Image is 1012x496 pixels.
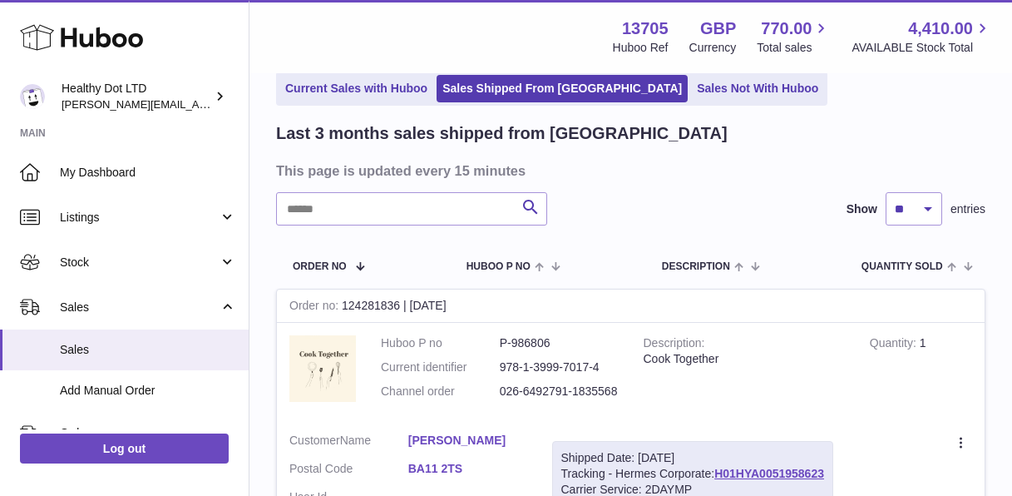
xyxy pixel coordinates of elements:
[500,360,619,375] dd: 978-1-3999-7017-4
[467,261,531,272] span: Huboo P no
[861,261,943,272] span: Quantity Sold
[408,433,527,449] a: [PERSON_NAME]
[644,351,845,367] div: Cook Together
[289,461,408,481] dt: Postal Code
[613,40,669,56] div: Huboo Ref
[289,433,408,453] dt: Name
[757,40,831,56] span: Total sales
[908,17,973,40] span: 4,410.00
[277,290,985,323] div: 124281836 | [DATE]
[644,336,705,354] strong: Description
[60,210,219,226] span: Listings
[276,122,728,145] h2: Last 3 months sales shipped from [GEOGRAPHIC_DATA]
[857,323,985,420] td: 1
[437,75,688,102] a: Sales Shipped From [GEOGRAPHIC_DATA]
[62,81,211,112] div: Healthy Dot LTD
[20,84,45,109] img: Dorothy@healthydot.com
[689,40,737,56] div: Currency
[500,335,619,351] dd: P-986806
[662,261,730,272] span: Description
[289,335,356,402] img: 1716545230.png
[381,384,500,399] dt: Channel order
[691,75,824,102] a: Sales Not With Huboo
[60,342,236,358] span: Sales
[293,261,347,272] span: Order No
[381,360,500,375] dt: Current identifier
[852,17,992,56] a: 4,410.00 AVAILABLE Stock Total
[289,434,340,447] span: Customer
[20,434,229,464] a: Log out
[714,467,824,480] a: H01HYA0051958623
[276,161,981,180] h3: This page is updated every 15 minutes
[622,17,669,40] strong: 13705
[289,299,342,316] strong: Order no
[60,255,219,270] span: Stock
[381,335,500,351] dt: Huboo P no
[761,17,812,40] span: 770.00
[60,300,219,315] span: Sales
[60,383,236,399] span: Add Manual Order
[500,384,619,399] dd: 026-6492791-1835568
[62,97,333,111] span: [PERSON_NAME][EMAIL_ADDRESS][DOMAIN_NAME]
[60,425,219,441] span: Orders
[700,17,736,40] strong: GBP
[757,17,831,56] a: 770.00 Total sales
[279,75,433,102] a: Current Sales with Huboo
[561,450,824,466] div: Shipped Date: [DATE]
[847,201,877,217] label: Show
[852,40,992,56] span: AVAILABLE Stock Total
[408,461,527,477] a: BA11 2TS
[870,336,920,354] strong: Quantity
[950,201,985,217] span: entries
[60,165,236,181] span: My Dashboard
